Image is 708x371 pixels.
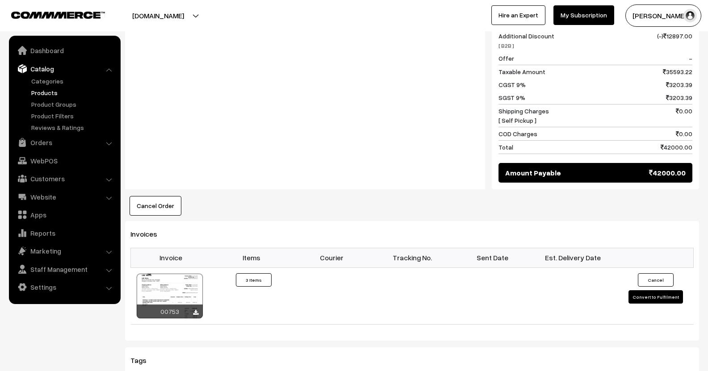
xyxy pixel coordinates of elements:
[11,261,117,277] a: Staff Management
[130,229,168,238] span: Invoices
[499,80,526,89] span: CGST 9%
[676,106,692,125] span: 0.00
[131,248,211,267] th: Invoice
[137,304,203,318] div: 00753
[657,31,692,50] span: (-) 12897.00
[452,248,533,267] th: Sent Date
[11,225,117,241] a: Reports
[29,76,117,86] a: Categories
[666,93,692,102] span: 3203.39
[11,153,117,169] a: WebPOS
[130,356,157,365] span: Tags
[499,42,514,49] span: [ B2B ]
[499,106,549,125] span: Shipping Charges [ Self Pickup ]
[649,167,686,178] span: 42000.00
[491,5,545,25] a: Hire an Expert
[553,5,614,25] a: My Subscription
[11,61,117,77] a: Catalog
[628,290,683,304] button: Convert to Fulfilment
[211,248,292,267] th: Items
[505,167,561,178] span: Amount Payable
[29,111,117,121] a: Product Filters
[101,4,215,27] button: [DOMAIN_NAME]
[638,273,674,287] button: Cancel
[11,9,89,20] a: COMMMERCE
[372,248,452,267] th: Tracking No.
[11,42,117,58] a: Dashboard
[11,171,117,187] a: Customers
[11,243,117,259] a: Marketing
[683,9,697,22] img: user
[689,54,692,63] span: -
[29,88,117,97] a: Products
[130,196,181,216] button: Cancel Order
[11,189,117,205] a: Website
[661,142,692,152] span: 42000.00
[663,67,692,76] span: 35593.22
[499,142,513,152] span: Total
[236,273,272,287] button: 3 Items
[29,123,117,132] a: Reviews & Ratings
[499,93,525,102] span: SGST 9%
[499,31,554,50] span: Additional Discount
[11,207,117,223] a: Apps
[499,54,514,63] span: Offer
[666,80,692,89] span: 3203.39
[11,134,117,150] a: Orders
[533,248,613,267] th: Est. Delivery Date
[499,67,545,76] span: Taxable Amount
[11,279,117,295] a: Settings
[625,4,701,27] button: [PERSON_NAME]
[29,100,117,109] a: Product Groups
[11,12,105,18] img: COMMMERCE
[292,248,372,267] th: Courier
[499,129,537,138] span: COD Charges
[676,129,692,138] span: 0.00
